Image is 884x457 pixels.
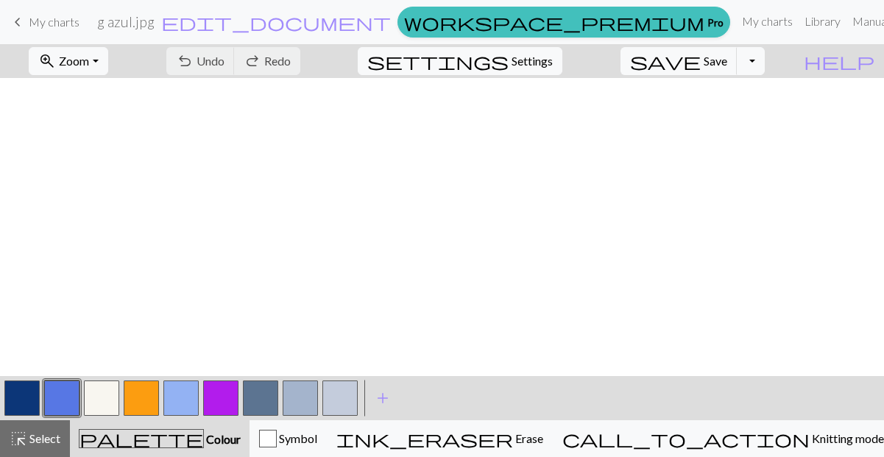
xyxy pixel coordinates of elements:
span: settings [367,51,509,71]
span: Knitting mode [810,431,884,445]
span: Settings [512,52,553,70]
span: Erase [513,431,543,445]
button: SettingsSettings [358,47,562,75]
span: workspace_premium [404,12,704,32]
button: Save [620,47,738,75]
a: My charts [9,10,79,35]
span: palette [79,428,203,449]
span: ink_eraser [336,428,513,449]
a: Library [799,7,846,36]
span: Save [704,54,727,68]
button: Zoom [29,47,107,75]
span: add [374,388,392,408]
span: call_to_action [562,428,810,449]
h2: g azul.jpg [97,13,155,30]
span: zoom_in [38,51,56,71]
button: Colour [70,420,250,457]
button: Symbol [250,420,327,457]
span: save [630,51,701,71]
button: Erase [327,420,553,457]
span: My charts [29,15,79,29]
i: Settings [367,52,509,70]
span: keyboard_arrow_left [9,12,26,32]
span: help [804,51,874,71]
span: Select [27,431,60,445]
span: Symbol [277,431,317,445]
span: Colour [204,432,241,446]
a: Pro [397,7,730,38]
span: edit_document [161,12,391,32]
span: highlight_alt [10,428,27,449]
span: Zoom [59,54,89,68]
a: My charts [736,7,799,36]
